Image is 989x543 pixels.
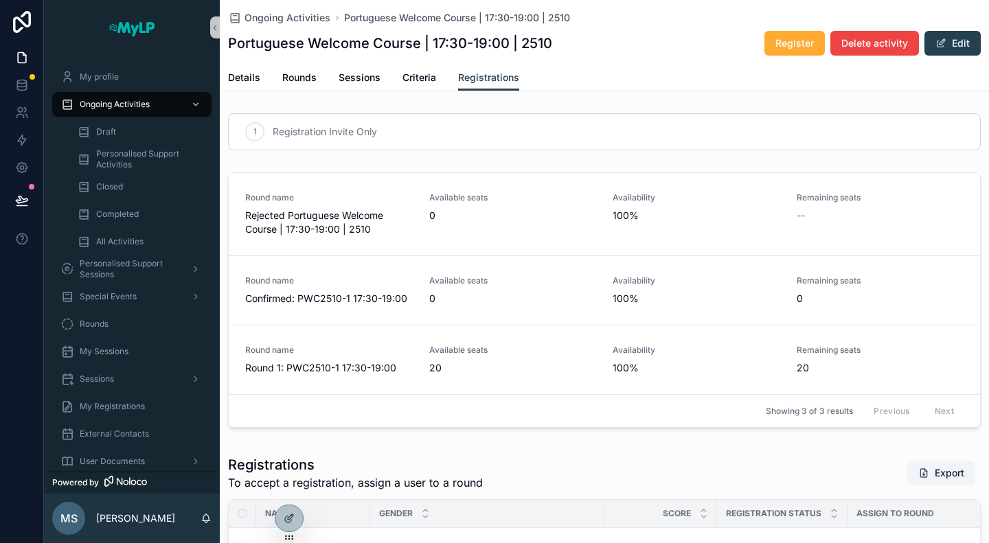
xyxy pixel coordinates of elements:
span: Registration status [726,508,821,519]
span: Registrations [458,71,519,84]
a: Portuguese Welcome Course | 17:30-19:00 | 2510 [344,11,570,25]
span: All Activities [96,236,144,247]
span: My profile [80,71,119,82]
span: Rejected Portuguese Welcome Course | 17:30-19:00 | 2510 [245,209,413,236]
span: MS [60,510,78,527]
span: Available seats [429,192,597,203]
span: Delete activity [841,36,908,50]
a: Personalised Support Sessions [52,257,212,281]
span: 100% [613,361,780,375]
a: Draft [69,119,212,144]
button: Register [764,31,825,56]
button: Export [907,461,975,485]
a: Sessions [52,367,212,391]
span: Sessions [339,71,380,84]
span: Name [265,508,290,519]
span: 20 [429,361,597,375]
a: Completed [69,202,212,227]
span: Rounds [80,319,109,330]
h1: Portuguese Welcome Course | 17:30-19:00 | 2510 [228,34,552,53]
span: Register [775,36,814,50]
span: Criteria [402,71,436,84]
span: 20 [797,361,964,375]
a: All Activities [69,229,212,254]
span: Round 1: PWC2510-1 17:30-19:00 [245,361,413,375]
span: Assign to Round [856,508,934,519]
span: Rounds [282,71,317,84]
span: Round name [245,345,413,356]
span: Confirmed: PWC2510-1 17:30-19:00 [245,292,413,305]
span: Remaining seats [797,275,964,286]
button: Delete activity [830,31,919,56]
a: User Documents [52,449,212,474]
span: Round name [245,192,413,203]
span: My Registrations [80,401,145,412]
a: Registrations [458,65,519,91]
a: Details [228,65,260,93]
span: Draft [96,126,116,137]
a: My Sessions [52,339,212,364]
img: App logo [108,16,156,38]
span: 0 [429,209,597,222]
span: Remaining seats [797,345,964,356]
span: Personalised Support Sessions [80,258,180,280]
span: Available seats [429,275,597,286]
span: -- [797,209,805,222]
a: Round nameRejected Portuguese Welcome Course | 17:30-19:00 | 2510Available seats0Availability100%... [229,173,980,255]
span: User Documents [80,456,145,467]
span: Showing 3 of 3 results [766,406,853,417]
a: Round nameRound 1: PWC2510-1 17:30-19:00Available seats20Availability100%Remaining seats20 [229,325,980,394]
span: Completed [96,209,139,220]
span: 100% [613,292,780,305]
h1: Registrations [228,455,483,474]
span: Ongoing Activities [80,99,150,110]
a: My profile [52,65,212,89]
span: Gender [379,508,413,519]
span: Special Events [80,291,137,302]
span: Registration Invite Only [273,125,377,139]
span: My Sessions [80,346,128,357]
span: 1 [253,126,257,137]
span: Personalised Support Activities [96,148,198,170]
span: Score [663,508,691,519]
div: scrollable content [44,55,220,472]
a: Round nameConfirmed: PWC2510-1 17:30-19:00Available seats0Availability100%Remaining seats0 [229,255,980,325]
span: Available seats [429,345,597,356]
a: Powered by [44,472,220,494]
span: External Contacts [80,428,149,439]
span: Ongoing Activities [245,11,330,25]
span: Details [228,71,260,84]
a: Rounds [282,65,317,93]
span: To accept a registration, assign a user to a round [228,474,483,491]
a: Ongoing Activities [228,11,330,25]
a: Criteria [402,65,436,93]
a: Sessions [339,65,380,93]
span: Availability [613,345,780,356]
span: 0 [429,292,597,305]
a: External Contacts [52,421,212,446]
button: Edit [924,31,981,56]
span: Availability [613,192,780,203]
span: Availability [613,275,780,286]
a: My Registrations [52,394,212,419]
span: Closed [96,181,123,192]
span: Remaining seats [797,192,964,203]
span: 0 [797,292,964,305]
a: Closed [69,174,212,199]
span: Powered by [52,477,99,488]
a: Rounds [52,312,212,336]
a: Ongoing Activities [52,92,212,117]
span: 100% [613,209,780,222]
p: [PERSON_NAME] [96,511,175,525]
a: Personalised Support Activities [69,147,212,172]
a: Special Events [52,284,212,309]
span: Sessions [80,373,114,384]
span: Round name [245,275,413,286]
